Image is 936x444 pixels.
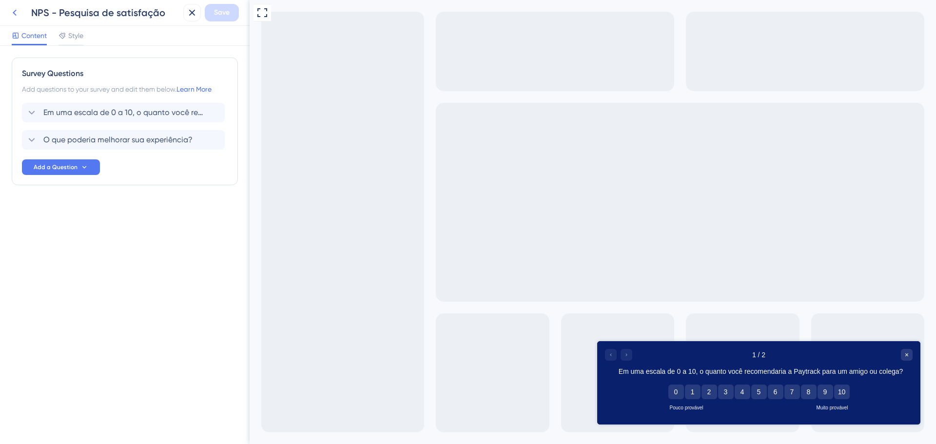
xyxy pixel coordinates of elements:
span: Save [214,7,230,19]
div: Survey Questions [22,68,228,79]
button: Save [205,4,239,21]
span: Style [68,30,83,41]
div: Add questions to your survey and edit them below. [22,83,228,95]
iframe: UserGuiding Survey [348,341,671,425]
span: Em uma escala de 0 a 10, o quanto você recomendaria a Paytrack para um amigo ou colega? [43,107,204,118]
span: O que poderia melhorar sua experiência? [43,134,193,146]
a: Learn More [176,85,212,93]
span: Add a Question [34,163,78,171]
div: NPS - Pesquisa de satisfação [31,6,179,19]
button: Add a Question [22,159,100,175]
span: Content [21,30,47,41]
